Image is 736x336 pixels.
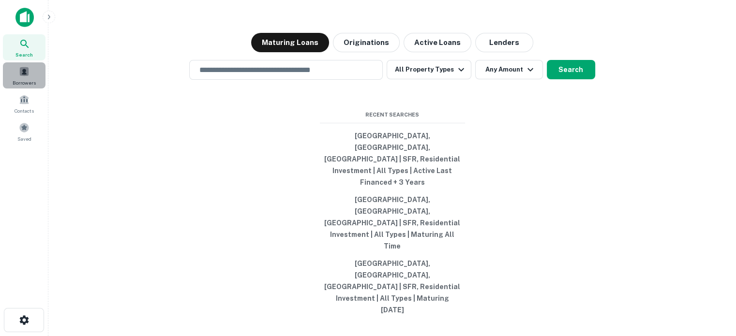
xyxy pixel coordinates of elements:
a: Borrowers [3,62,45,88]
button: [GEOGRAPHIC_DATA], [GEOGRAPHIC_DATA], [GEOGRAPHIC_DATA] | SFR, Residential Investment | All Types... [320,191,465,255]
img: capitalize-icon.png [15,8,34,27]
button: Search [547,60,595,79]
button: Maturing Loans [251,33,329,52]
button: Active Loans [404,33,471,52]
span: Saved [17,135,31,143]
span: Search [15,51,33,58]
button: [GEOGRAPHIC_DATA], [GEOGRAPHIC_DATA], [GEOGRAPHIC_DATA] | SFR, Residential Investment | All Types... [320,127,465,191]
button: [GEOGRAPHIC_DATA], [GEOGRAPHIC_DATA], [GEOGRAPHIC_DATA] | SFR, Residential Investment | All Types... [320,255,465,319]
span: Contacts [15,107,34,115]
button: Originations [333,33,400,52]
iframe: Chat Widget [688,259,736,305]
span: Borrowers [13,79,36,87]
button: Any Amount [475,60,543,79]
a: Saved [3,118,45,145]
a: Search [3,34,45,60]
button: Lenders [475,33,533,52]
span: Recent Searches [320,111,465,119]
button: All Property Types [387,60,471,79]
a: Contacts [3,90,45,117]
